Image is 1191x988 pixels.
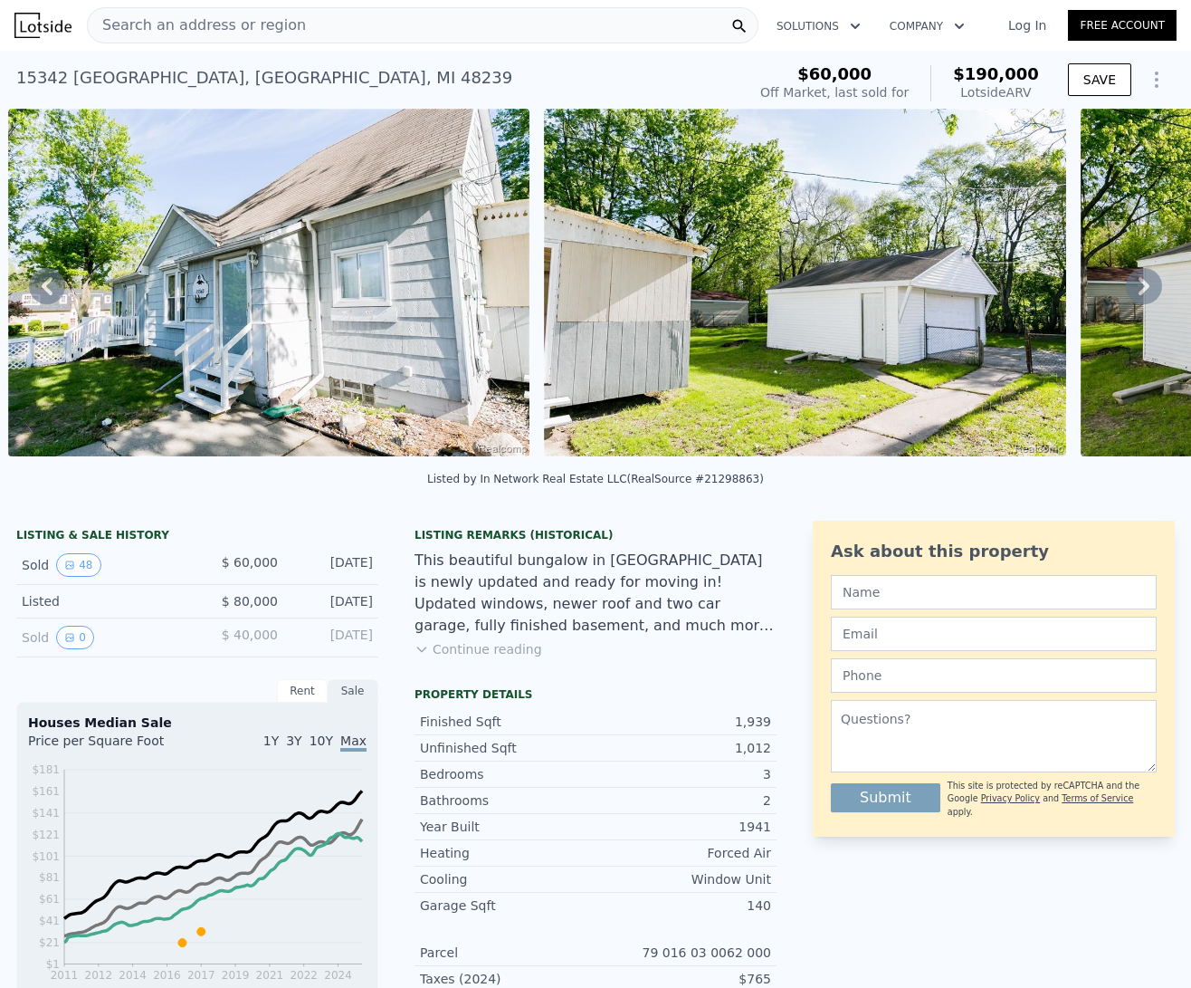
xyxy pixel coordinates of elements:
div: 79 016 03 0062 000 [595,944,771,962]
tspan: $81 [39,871,60,884]
div: Taxes (2024) [420,970,595,988]
input: Email [831,617,1157,651]
a: Log In [986,16,1068,34]
div: This site is protected by reCAPTCHA and the Google and apply. [948,780,1157,819]
tspan: 2021 [256,969,284,982]
tspan: $121 [32,829,60,841]
div: Heating [420,844,595,862]
div: Lotside ARV [953,83,1039,101]
span: $ 60,000 [222,555,278,570]
tspan: 2014 [119,969,147,982]
img: Sale: 72355777 Parcel: 46490466 [8,109,530,456]
span: 1Y [263,734,279,748]
div: Window Unit [595,870,771,888]
tspan: $101 [32,850,60,863]
tspan: 2019 [222,969,250,982]
div: 1,012 [595,739,771,757]
a: Privacy Policy [981,793,1040,803]
div: [DATE] [292,553,373,577]
div: Price per Square Foot [28,732,197,761]
div: 3 [595,765,771,783]
div: Bathrooms [420,791,595,810]
span: $ 40,000 [222,628,278,642]
div: $765 [595,970,771,988]
span: 3Y [286,734,301,748]
span: Search an address or region [88,14,306,36]
tspan: 2012 [85,969,113,982]
tspan: $41 [39,915,60,927]
button: Continue reading [414,640,542,658]
button: SAVE [1068,63,1131,96]
div: Off Market, last sold for [760,83,909,101]
button: Submit [831,783,940,812]
button: View historical data [56,626,94,649]
div: Listing Remarks (Historical) [414,528,777,542]
tspan: 2022 [290,969,318,982]
div: Parcel [420,944,595,962]
div: Listed [22,592,183,610]
div: Bedrooms [420,765,595,783]
div: This beautiful bungalow in [GEOGRAPHIC_DATA] is newly updated and ready for moving in! Updated wi... [414,550,777,637]
div: Finished Sqft [420,713,595,731]
div: 1,939 [595,713,771,731]
a: Terms of Service [1062,793,1133,803]
div: Listed by In Network Real Estate LLC (RealSource #21298863) [427,473,764,485]
div: Forced Air [595,844,771,862]
tspan: $21 [39,936,60,949]
div: 140 [595,897,771,915]
tspan: 2024 [324,969,352,982]
div: Sale [328,679,378,703]
div: [DATE] [292,592,373,610]
div: 15342 [GEOGRAPHIC_DATA] , [GEOGRAPHIC_DATA] , MI 48239 [16,65,512,91]
div: Houses Median Sale [28,714,367,732]
div: Unfinished Sqft [420,739,595,757]
button: View historical data [56,553,100,577]
div: Sold [22,626,183,649]
img: Lotside [14,13,71,38]
span: Max [340,734,367,752]
div: Rent [277,679,328,703]
tspan: $141 [32,807,60,820]
div: 1941 [595,818,771,836]
span: $60,000 [797,64,872,83]
button: Show Options [1139,62,1175,98]
div: Ask about this property [831,539,1157,564]
tspan: $1 [46,958,60,971]
button: Company [875,10,979,43]
div: [DATE] [292,626,373,649]
div: 2 [595,791,771,810]
input: Phone [831,658,1157,693]
tspan: 2016 [153,969,181,982]
div: Garage Sqft [420,897,595,915]
span: $ 80,000 [222,594,278,609]
tspan: 2011 [51,969,79,982]
div: Sold [22,553,183,577]
tspan: $181 [32,763,60,776]
div: Property details [414,687,777,702]
button: Solutions [762,10,875,43]
tspan: $61 [39,893,60,906]
a: Free Account [1068,10,1177,41]
tspan: $161 [32,785,60,798]
span: 10Y [310,734,333,748]
tspan: 2017 [187,969,215,982]
input: Name [831,575,1157,609]
img: Sale: 72355777 Parcel: 46490466 [544,109,1066,456]
div: Year Built [420,818,595,836]
div: LISTING & SALE HISTORY [16,528,378,546]
span: $190,000 [953,64,1039,83]
div: Cooling [420,870,595,888]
